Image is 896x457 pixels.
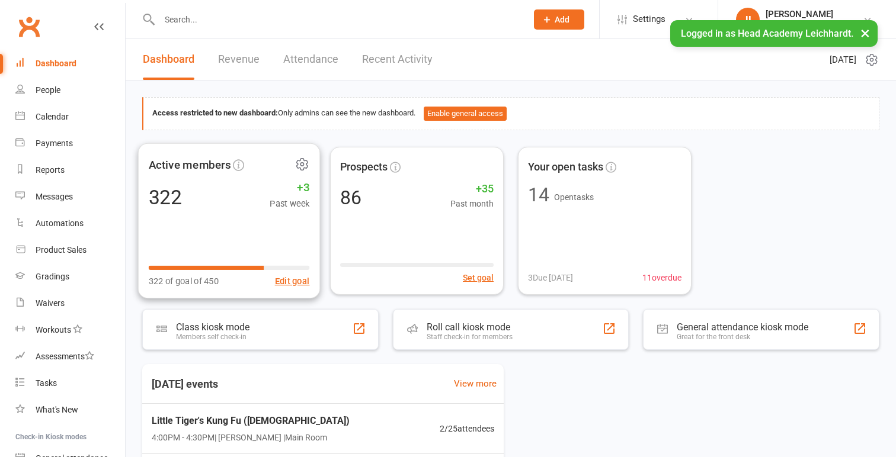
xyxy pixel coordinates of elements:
a: View more [454,376,497,391]
span: 4:00PM - 4:30PM | [PERSON_NAME] | Main Room [152,431,350,444]
div: [PERSON_NAME] [766,9,863,20]
button: Edit goal [275,273,310,288]
div: People [36,85,60,95]
div: General attendance kiosk mode [677,321,808,333]
div: Payments [36,139,73,148]
div: Product Sales [36,245,87,255]
a: Tasks [15,370,125,397]
button: Set goal [463,271,494,284]
a: Recent Activity [362,39,433,80]
span: +35 [450,181,494,198]
span: Logged in as Head Academy Leichhardt. [681,28,853,39]
a: People [15,77,125,104]
div: Calendar [36,112,69,121]
span: +3 [270,178,309,196]
div: 322 [149,186,183,207]
span: 322 of goal of 450 [149,273,219,288]
div: Roll call kiosk mode [427,321,513,333]
span: Open tasks [554,192,594,202]
div: Workouts [36,325,71,334]
strong: Access restricted to new dashboard: [152,108,278,117]
div: Reports [36,165,65,175]
a: Reports [15,157,125,184]
div: Members self check-in [176,333,249,341]
div: JL [736,8,760,31]
input: Search... [156,11,519,28]
a: Attendance [283,39,338,80]
span: [DATE] [830,53,856,67]
a: Payments [15,130,125,157]
a: Assessments [15,343,125,370]
a: Messages [15,184,125,210]
div: 14 [528,185,549,204]
span: Your open tasks [528,159,603,176]
a: Gradings [15,263,125,290]
div: Head Academy Leichhardt [766,20,863,30]
a: Revenue [218,39,260,80]
div: Messages [36,192,73,201]
div: Gradings [36,272,69,281]
span: Settings [633,6,665,33]
div: 86 [340,188,361,207]
span: Add [555,15,569,24]
div: Staff check-in for members [427,333,513,341]
h3: [DATE] events [142,374,228,395]
a: Clubworx [14,12,44,41]
a: Workouts [15,317,125,343]
span: Past month [450,197,494,210]
div: What's New [36,405,78,414]
span: Active members [149,156,231,173]
span: Prospects [340,159,388,176]
span: 11 overdue [642,271,681,284]
span: Little Tiger's Kung Fu ([DEMOGRAPHIC_DATA]) [152,413,350,429]
div: Dashboard [36,59,76,68]
div: Tasks [36,378,57,388]
div: Class kiosk mode [176,321,249,333]
a: Dashboard [15,50,125,77]
a: Product Sales [15,237,125,263]
div: Only admins can see the new dashboard. [152,107,870,121]
div: Waivers [36,298,65,308]
div: Assessments [36,352,94,361]
a: What's New [15,397,125,423]
button: Add [534,9,584,30]
a: Calendar [15,104,125,130]
span: 3 Due [DATE] [528,271,573,284]
span: Past week [270,196,309,210]
a: Dashboard [143,39,194,80]
a: Waivers [15,290,125,317]
a: Automations [15,210,125,237]
button: × [855,20,876,46]
div: Great for the front desk [677,333,808,341]
div: Automations [36,218,84,228]
span: 2 / 25 attendees [440,422,494,435]
button: Enable general access [424,107,507,121]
